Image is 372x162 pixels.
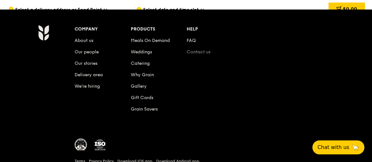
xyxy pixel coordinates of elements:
a: Meals On Demand [130,38,169,43]
a: Why Grain [130,72,154,78]
img: MUIS Halal Certified [75,138,87,151]
a: Our stories [75,61,97,66]
img: ISO Certified [94,138,106,151]
span: Select a delivery address or Food Point [15,7,102,14]
a: Gift Cards [130,95,153,100]
span: $0.00 [343,6,357,12]
a: Weddings [130,49,152,55]
a: Gallery [130,84,146,89]
span: 🦙 [352,144,359,151]
button: Chat with us🦙 [312,140,364,154]
a: Contact us [187,49,210,55]
div: Company [75,25,130,34]
a: Grain Savers [130,106,157,112]
div: Help [187,25,242,34]
span: Select date and time slot [143,7,199,14]
a: FAQ [187,38,196,43]
span: Chat with us [317,144,349,151]
a: Delivery area [75,72,103,78]
a: We’re hiring [75,84,100,89]
a: About us [75,38,93,43]
div: Products [130,25,186,34]
img: Grain [38,25,49,41]
a: Our people [75,49,99,55]
a: Catering [130,61,149,66]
